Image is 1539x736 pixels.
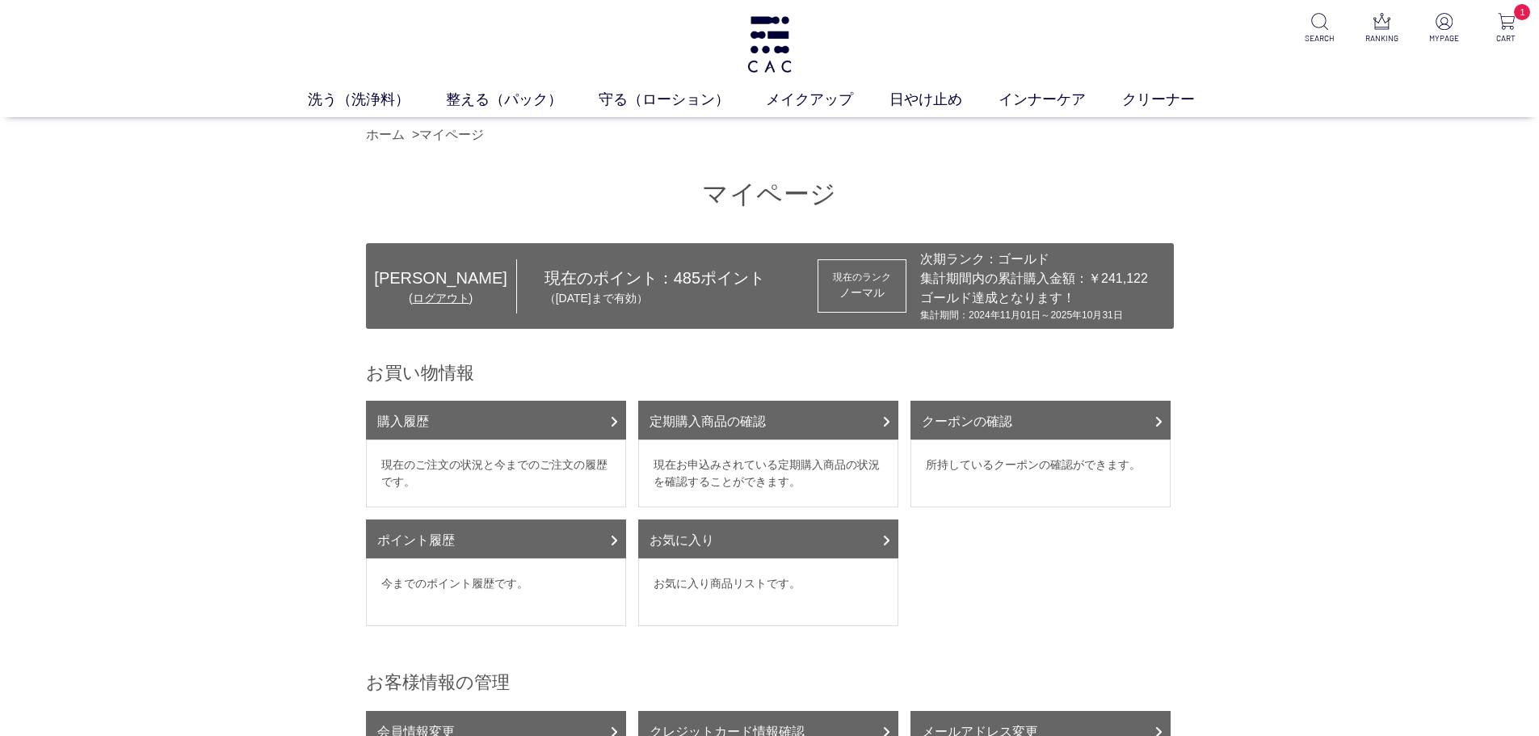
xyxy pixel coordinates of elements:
a: SEARCH [1300,13,1339,44]
div: ノーマル [833,284,891,301]
a: MYPAGE [1424,13,1464,44]
p: MYPAGE [1424,32,1464,44]
div: 次期ランク：ゴールド [920,250,1148,269]
a: 洗う（洗浄料） [308,89,446,111]
div: 集計期間内の累計購入金額：￥241,122 [920,269,1148,288]
a: クーポンの確認 [910,401,1171,439]
div: ゴールド達成となります！ [920,288,1148,308]
a: RANKING [1362,13,1402,44]
dt: 現在のランク [833,270,891,284]
a: マイページ [419,128,484,141]
div: 現在のポイント： ポイント [517,266,801,307]
span: 1 [1514,4,1530,20]
p: CART [1486,32,1526,44]
dd: 現在のご注文の状況と今までのご注文の履歴です。 [366,439,626,507]
a: 購入履歴 [366,401,626,439]
div: ( ) [366,290,516,307]
dd: 所持しているクーポンの確認ができます。 [910,439,1171,507]
dd: お気に入り商品リストです。 [638,558,898,626]
dd: 現在お申込みされている定期購入商品の状況を確認することができます。 [638,439,898,507]
img: logo [745,16,794,73]
dd: 今までのポイント履歴です。 [366,558,626,626]
a: ログアウト [413,292,469,305]
a: 定期購入商品の確認 [638,401,898,439]
li: > [412,125,488,145]
a: メイクアップ [766,89,889,111]
a: ポイント履歴 [366,519,626,558]
a: 日やけ止め [889,89,999,111]
p: （[DATE]まで有効） [545,290,801,307]
div: [PERSON_NAME] [366,266,516,290]
h2: お買い物情報 [366,361,1174,385]
h2: お客様情報の管理 [366,671,1174,694]
a: お気に入り [638,519,898,558]
a: インナーケア [999,89,1122,111]
p: SEARCH [1300,32,1339,44]
a: 1 CART [1486,13,1526,44]
a: ホーム [366,128,405,141]
a: 整える（パック） [446,89,599,111]
span: 485 [674,269,700,287]
a: クリーナー [1122,89,1231,111]
h1: マイページ [366,177,1174,212]
div: 集計期間：2024年11月01日～2025年10月31日 [920,308,1148,322]
a: 守る（ローション） [599,89,766,111]
p: RANKING [1362,32,1402,44]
